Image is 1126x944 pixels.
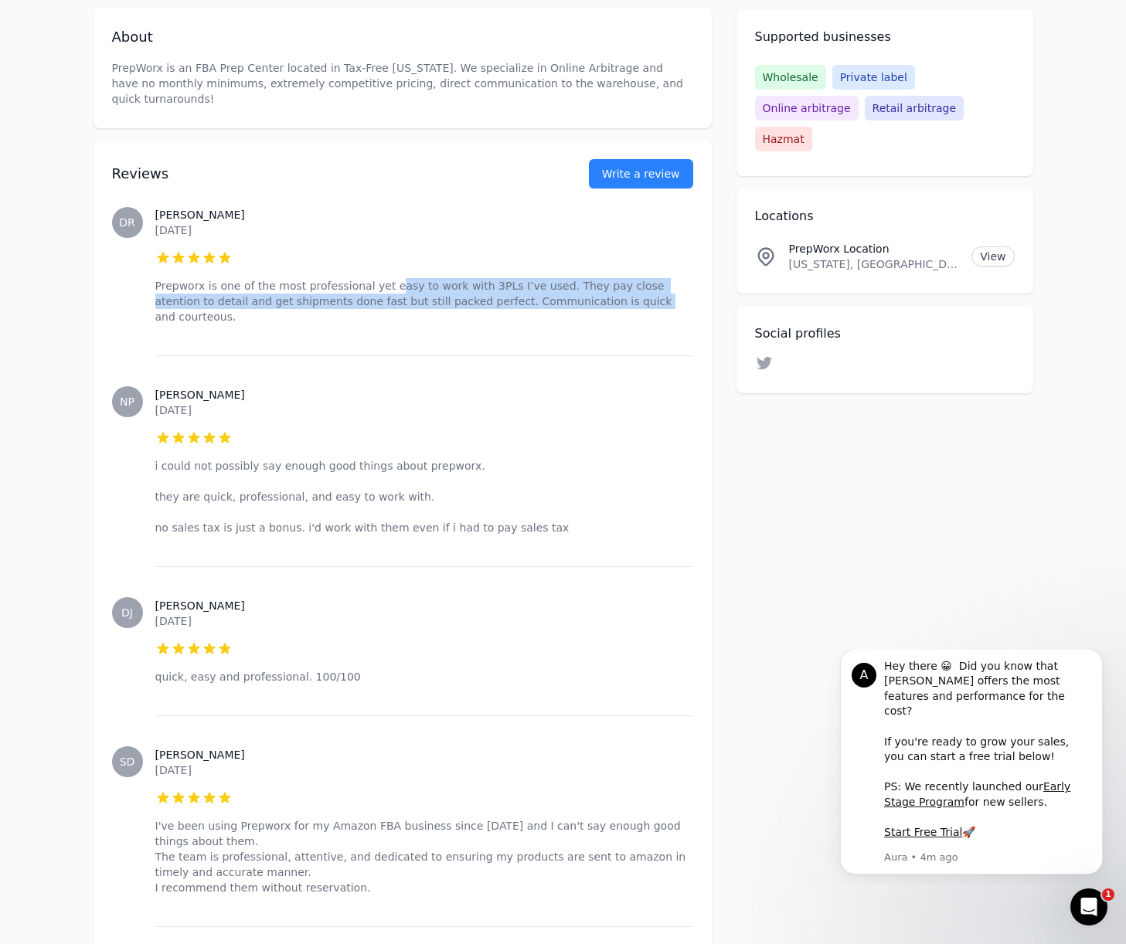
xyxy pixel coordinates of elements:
[119,217,135,228] span: DR
[155,458,693,535] p: i could not possibly say enough good things about prepworx. they are quick, professional, and eas...
[145,176,158,188] b: 🚀
[755,96,859,121] span: Online arbitrage
[155,278,693,324] p: Prepworx is one of the most professional yet easy to work with 3PLs I’ve used. They pay close ate...
[589,159,693,188] a: Write a review
[120,756,135,767] span: SD
[789,241,960,256] p: PrepWorx Location
[755,207,1015,226] h2: Locations
[155,598,693,613] h3: [PERSON_NAME]
[1102,888,1114,901] span: 1
[67,9,274,191] div: Hey there 😀 Did you know that [PERSON_NAME] offers the most features and performance for the cost...
[155,747,693,762] h3: [PERSON_NAME]
[755,127,812,151] span: Hazmat
[35,13,60,38] div: Profile image for Aura
[155,224,192,236] time: [DATE]
[755,324,1015,343] h2: Social profiles
[112,26,693,48] h2: About
[112,60,693,107] p: PrepWorx is an FBA Prep Center located in Tax-Free [US_STATE]. We specialize in Online Arbitrage ...
[155,615,192,627] time: [DATE]
[67,201,274,215] p: Message from Aura, sent 4m ago
[67,9,274,199] div: Message content
[755,65,826,90] span: Wholesale
[120,396,134,407] span: NP
[155,207,693,222] h3: [PERSON_NAME]
[817,650,1126,884] iframe: Intercom notifications message
[155,387,693,402] h3: [PERSON_NAME]
[971,246,1014,267] a: View
[865,96,964,121] span: Retail arbitrage
[112,163,539,185] h2: Reviews
[1070,888,1107,925] iframe: Intercom live chat
[155,764,192,776] time: [DATE]
[832,65,915,90] span: Private label
[155,404,192,416] time: [DATE]
[121,607,133,618] span: DJ
[67,176,145,188] a: Start Free Trial
[789,256,960,272] p: [US_STATE], [GEOGRAPHIC_DATA]
[155,669,693,684] p: quick, easy and professional. 100/100
[755,28,1015,46] h2: Supported businesses
[155,818,693,895] p: I've been using Prepworx for my Amazon FBA business since [DATE] and I can't say enough good thin...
